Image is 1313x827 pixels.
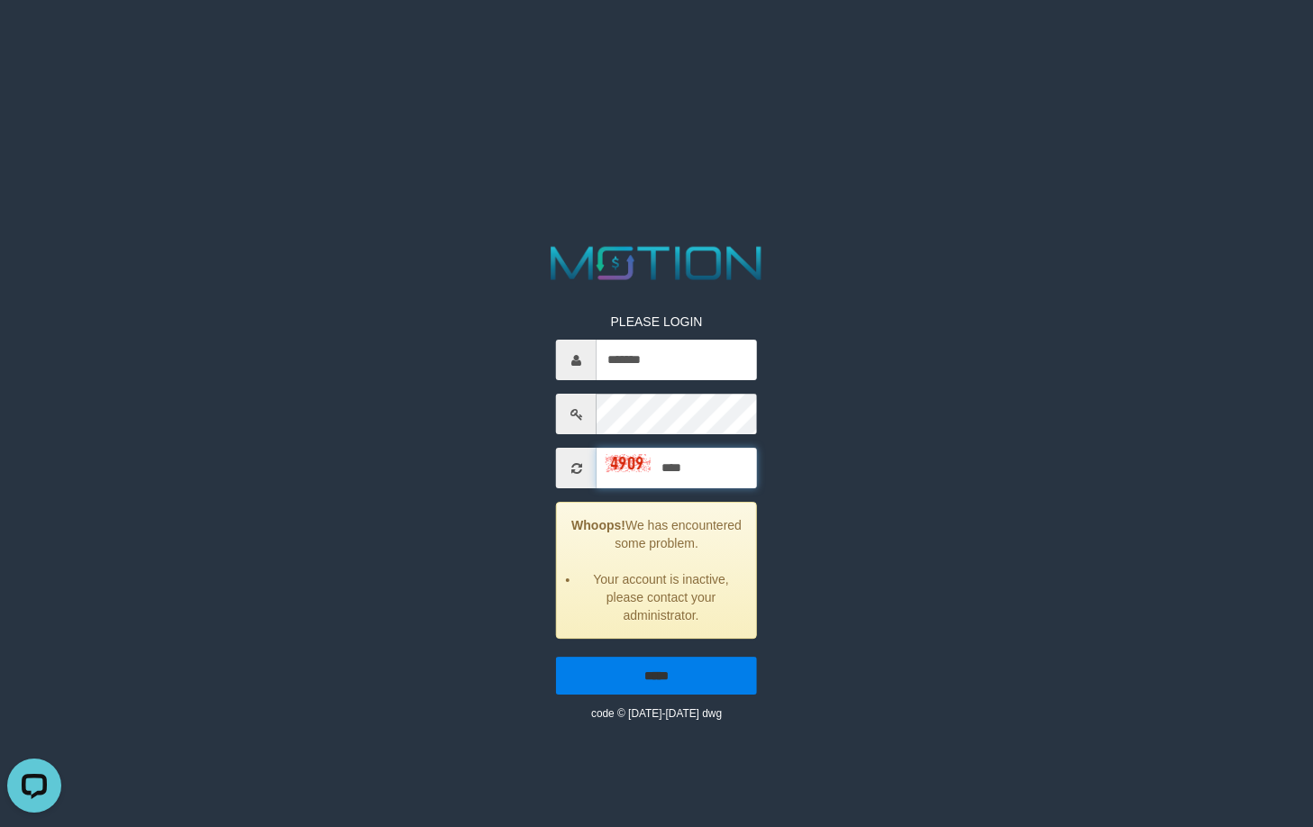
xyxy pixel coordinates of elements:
li: Your account is inactive, please contact your administrator. [579,570,743,624]
img: captcha [606,454,651,472]
button: Open LiveChat chat widget [7,7,61,61]
img: MOTION_logo.png [542,241,771,286]
p: PLEASE LOGIN [556,313,757,331]
div: We has encountered some problem. [556,502,757,639]
small: code © [DATE]-[DATE] dwg [591,707,722,720]
strong: Whoops! [571,518,625,532]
